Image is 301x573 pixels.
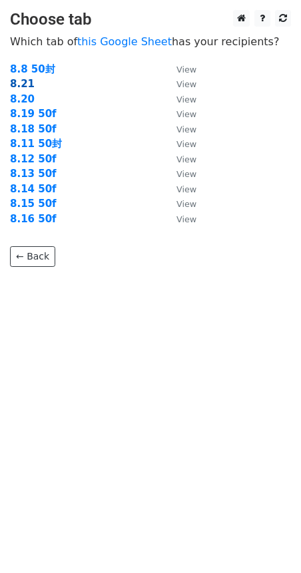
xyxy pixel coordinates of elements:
a: View [163,108,196,120]
p: Which tab of has your recipients? [10,35,291,49]
small: View [176,169,196,179]
a: 8.20 [10,93,35,105]
a: 8.16 50f [10,213,57,225]
small: View [176,214,196,224]
a: View [163,123,196,135]
a: this Google Sheet [77,35,172,48]
small: View [176,124,196,134]
a: ← Back [10,246,55,267]
small: View [176,184,196,194]
a: View [163,63,196,75]
small: View [176,95,196,104]
a: View [163,183,196,195]
a: 8.14 50f [10,183,57,195]
a: 8.15 50f [10,198,57,210]
a: 8.12 50f [10,153,57,165]
a: View [163,153,196,165]
a: 8.19 50f [10,108,57,120]
small: View [176,199,196,209]
a: 8.8 50封 [10,63,55,75]
small: View [176,79,196,89]
small: View [176,65,196,75]
a: View [163,198,196,210]
a: View [163,138,196,150]
a: View [163,168,196,180]
a: 8.11 50封 [10,138,62,150]
a: 8.18 50f [10,123,57,135]
a: View [163,213,196,225]
small: View [176,139,196,149]
a: View [163,93,196,105]
a: View [163,78,196,90]
small: View [176,154,196,164]
small: View [176,109,196,119]
h3: Choose tab [10,10,291,29]
a: 8.21 [10,78,35,90]
a: 8.13 50f [10,168,57,180]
